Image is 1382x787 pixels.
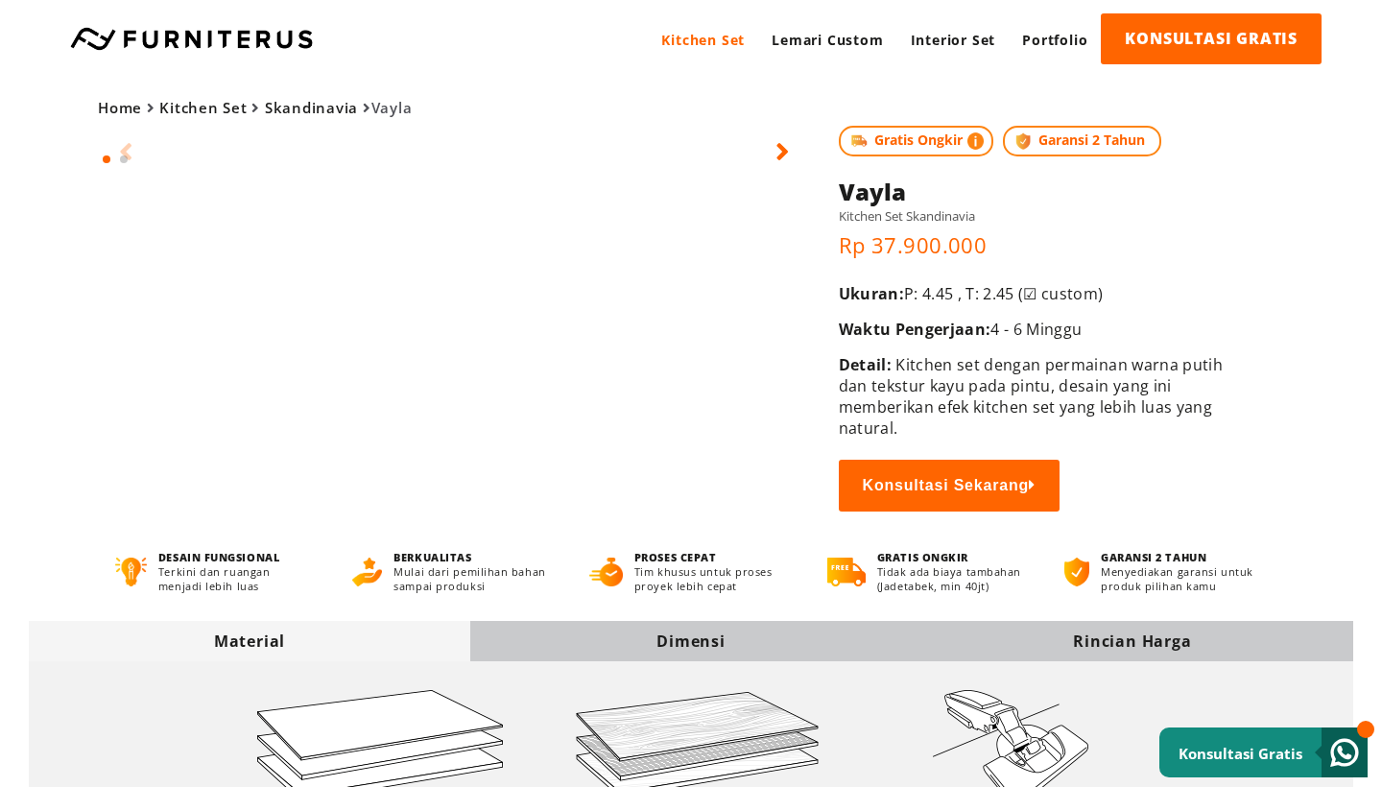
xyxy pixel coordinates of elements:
[158,550,317,564] h4: DESAIN FUNGSIONAL
[1013,131,1034,152] img: protect.png
[839,126,994,156] span: Gratis Ongkir
[29,631,470,652] div: Material
[1101,550,1266,564] h4: GARANSI 2 TAHUN
[589,558,622,586] img: proses-cepat.png
[648,13,758,66] a: Kitchen Set
[839,283,1254,304] p: P: 4.45 , T: 2.45 (☑ custom)
[839,207,1254,225] h5: Kitchen Set Skandinavia
[634,550,792,564] h4: PROSES CEPAT
[839,176,1254,207] h1: Vayla
[839,460,1060,512] button: Konsultasi Sekarang
[1179,744,1302,763] small: Konsultasi Gratis
[393,550,554,564] h4: BERKUALITAS
[839,319,991,340] span: Waktu Pengerjaan:
[839,319,1254,340] p: 4 - 6 Minggu
[839,354,892,375] span: Detail:
[848,131,870,152] img: shipping.jpg
[634,564,792,593] p: Tim khusus untuk proses proyek lebih cepat
[1003,126,1161,156] span: Garansi 2 Tahun
[265,98,358,117] a: Skandinavia
[98,98,142,117] a: Home
[1064,558,1089,586] img: bergaransi.png
[1159,727,1368,777] a: Konsultasi Gratis
[967,131,985,152] img: info-colored.png
[827,558,866,586] img: gratis-ongkir.png
[897,13,1010,66] a: Interior Set
[839,354,1223,439] : Kitchen set dengan permainan warna putih dan tekstur kayu pada pintu, desain yang ini memberikan ...
[393,564,554,593] p: Mulai dari pemilihan bahan sampai produksi
[159,98,247,117] a: Kitchen Set
[158,564,317,593] p: Terkini dan ruangan menjadi lebih luas
[115,558,147,586] img: desain-fungsional.png
[912,631,1353,652] div: Rincian Harga
[877,564,1029,593] p: Tidak ada biaya tambahan (Jadetabek, min 40jt)
[1101,564,1266,593] p: Menyediakan garansi untuk produk pilihan kamu
[839,230,1254,259] p: Rp 37.900.000
[758,13,896,66] a: Lemari Custom
[1101,13,1322,64] a: KONSULTASI GRATIS
[877,550,1029,564] h4: GRATIS ONGKIR
[98,98,412,117] span: Vayla
[470,631,912,652] div: Dimensi
[352,558,382,586] img: berkualitas.png
[1009,13,1101,66] a: Portfolio
[839,283,904,304] span: Ukuran:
